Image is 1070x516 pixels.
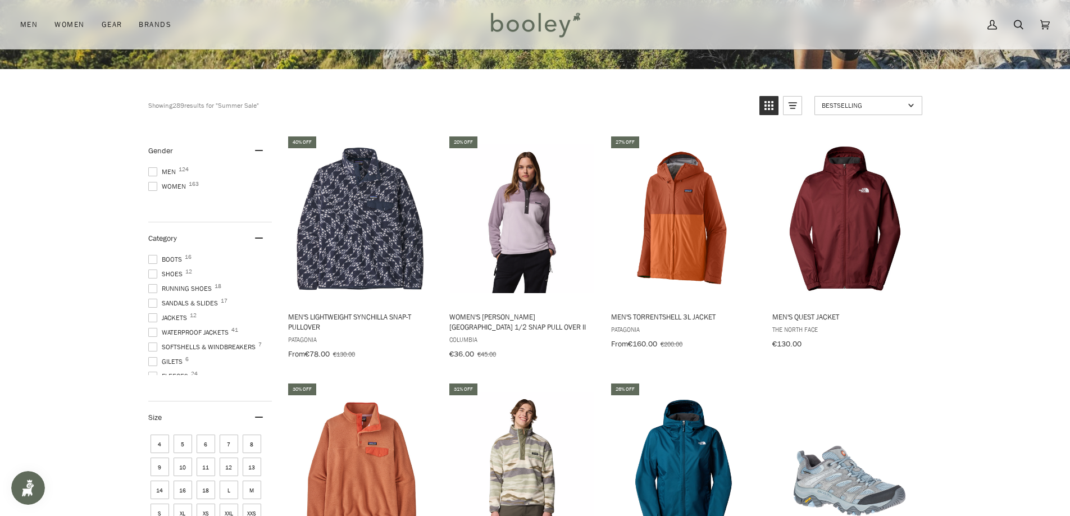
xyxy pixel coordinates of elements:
[448,135,597,363] a: Women's Benton Springs 1/2 Snap Pull Over II
[333,349,355,359] span: €130.00
[172,101,184,110] b: 289
[148,412,162,423] span: Size
[449,349,474,359] span: €36.00
[215,284,221,289] span: 18
[772,339,802,349] span: €130.00
[151,481,169,499] span: Size: 14
[148,96,751,115] div: Showing results for "Summer Sale"
[148,298,221,308] span: Sandals & Slides
[220,458,238,476] span: Size: 12
[197,435,215,453] span: Size: 6
[661,339,682,349] span: €200.00
[486,8,584,41] img: Booley
[759,96,778,115] a: View grid mode
[148,357,186,367] span: Gilets
[148,284,215,294] span: Running Shoes
[286,144,435,293] img: Patagonia Men's Lightweight Synchilla Snap-T Pullover Synched Flight / New Navy - Booley Galway
[611,312,757,322] span: Men's Torrentshell 3L Jacket
[148,342,259,352] span: Softshells & Windbreakers
[477,349,496,359] span: €45.00
[288,335,434,344] span: Patagonia
[190,313,197,318] span: 12
[288,349,305,359] span: From
[151,435,169,453] span: Size: 4
[243,458,261,476] span: Size: 13
[20,19,38,30] span: Men
[148,145,173,156] span: Gender
[288,383,316,395] div: 30% off
[197,481,215,499] span: Size: 18
[771,144,919,293] img: The North Face Men's Quest Jacket Sumac - Booley Galway
[243,435,261,453] span: Size: 8
[814,96,922,115] a: Sort options
[174,458,192,476] span: Size: 10
[611,339,628,349] span: From
[449,383,477,395] div: 31% off
[148,233,177,244] span: Category
[772,325,918,334] span: The North Face
[148,313,190,323] span: Jackets
[148,181,189,191] span: Women
[148,254,185,264] span: Boots
[243,481,261,499] span: Size: M
[609,135,758,353] a: Men's Torrentshell 3L Jacket
[231,327,238,333] span: 41
[221,298,227,304] span: 17
[783,96,802,115] a: View list mode
[139,19,171,30] span: Brands
[449,335,595,344] span: Columbia
[611,325,757,334] span: Patagonia
[771,135,919,353] a: Men's Quest Jacket
[305,349,330,359] span: €78.00
[286,135,435,363] a: Men's Lightweight Synchilla Snap-T Pullover
[185,357,189,362] span: 6
[611,383,639,395] div: 26% off
[148,269,186,279] span: Shoes
[151,458,169,476] span: Size: 9
[11,471,45,505] iframe: Button to open loyalty program pop-up
[191,371,198,377] span: 24
[628,339,657,349] span: €160.00
[174,435,192,453] span: Size: 5
[148,371,192,381] span: Fleeces
[772,312,918,322] span: Men's Quest Jacket
[220,481,238,499] span: Size: L
[185,254,192,260] span: 16
[288,136,316,148] div: 40% off
[197,458,215,476] span: Size: 11
[449,136,477,148] div: 20% off
[148,327,232,337] span: Waterproof Jackets
[174,481,192,499] span: Size: 16
[258,342,262,348] span: 7
[220,435,238,453] span: Size: 7
[822,101,904,110] span: Bestselling
[449,312,595,332] span: Women's [PERSON_NAME][GEOGRAPHIC_DATA] 1/2 Snap Pull Over II
[189,181,199,187] span: 163
[185,269,192,275] span: 12
[148,167,179,177] span: Men
[609,144,758,293] img: Patagonia Men's Torrentshell 3L Jacket Redtail Rust - Booley Galway
[288,312,434,332] span: Men's Lightweight Synchilla Snap-T Pullover
[179,167,189,172] span: 124
[102,19,122,30] span: Gear
[611,136,639,148] div: 27% off
[54,19,84,30] span: Women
